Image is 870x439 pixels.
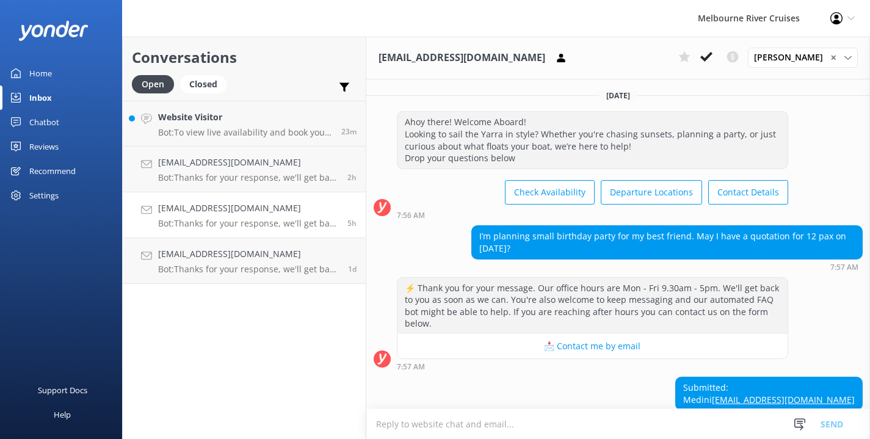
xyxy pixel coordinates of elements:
[676,377,862,410] div: Submitted: Medini
[397,112,788,168] div: Ahoy there! Welcome Aboard! Looking to sail the Yarra in style? Whether you're chasing sunsets, p...
[29,183,59,208] div: Settings
[38,378,87,402] div: Support Docs
[708,180,788,205] button: Contact Details
[158,201,338,215] h4: [EMAIL_ADDRESS][DOMAIN_NAME]
[123,192,366,238] a: [EMAIL_ADDRESS][DOMAIN_NAME]Bot:Thanks for your response, we'll get back to you as soon as we can...
[712,394,855,405] a: [EMAIL_ADDRESS][DOMAIN_NAME]
[158,218,338,229] p: Bot: Thanks for your response, we'll get back to you as soon as we can during opening hours.
[397,278,788,334] div: ⚡ Thank you for your message. Our office hours are Mon - Fri 9.30am - 5pm. We'll get back to you ...
[397,212,425,219] strong: 7:56 AM
[123,238,366,284] a: [EMAIL_ADDRESS][DOMAIN_NAME]Bot:Thanks for your response, we'll get back to you as soon as we can...
[830,264,858,271] strong: 7:57 AM
[29,159,76,183] div: Recommend
[123,147,366,192] a: [EMAIL_ADDRESS][DOMAIN_NAME]Bot:Thanks for your response, we'll get back to you as soon as we can...
[397,362,788,371] div: Sep 29 2025 07:57am (UTC +10:00) Australia/Sydney
[158,247,339,261] h4: [EMAIL_ADDRESS][DOMAIN_NAME]
[158,156,338,169] h4: [EMAIL_ADDRESS][DOMAIN_NAME]
[29,85,52,110] div: Inbox
[341,126,357,137] span: Sep 29 2025 01:35pm (UTC +10:00) Australia/Sydney
[29,134,59,159] div: Reviews
[397,211,788,219] div: Sep 29 2025 07:56am (UTC +10:00) Australia/Sydney
[158,264,339,275] p: Bot: Thanks for your response, we'll get back to you as soon as we can during opening hours.
[158,111,332,124] h4: Website Visitor
[748,48,858,67] div: Assign User
[830,52,836,63] span: ✕
[180,75,227,93] div: Closed
[29,61,52,85] div: Home
[348,264,357,274] span: Sep 27 2025 04:44pm (UTC +10:00) Australia/Sydney
[397,363,425,371] strong: 7:57 AM
[158,127,332,138] p: Bot: To view live availability and book your Melbourne River Cruise experience, click [URL][DOMAI...
[54,402,71,427] div: Help
[132,46,357,69] h2: Conversations
[347,172,357,183] span: Sep 29 2025 11:05am (UTC +10:00) Australia/Sydney
[472,226,862,258] div: I’m planning small birthday party for my best friend. May I have a quotation for 12 pax on [DATE]?
[397,334,788,358] button: 📩 Contact me by email
[180,77,233,90] a: Closed
[505,180,595,205] button: Check Availability
[601,180,702,205] button: Departure Locations
[18,21,89,41] img: yonder-white-logo.png
[347,218,357,228] span: Sep 29 2025 08:00am (UTC +10:00) Australia/Sydney
[123,101,366,147] a: Website VisitorBot:To view live availability and book your Melbourne River Cruise experience, cli...
[599,90,637,101] span: [DATE]
[158,172,338,183] p: Bot: Thanks for your response, we'll get back to you as soon as we can during opening hours.
[471,263,863,271] div: Sep 29 2025 07:57am (UTC +10:00) Australia/Sydney
[379,50,545,66] h3: [EMAIL_ADDRESS][DOMAIN_NAME]
[132,77,180,90] a: Open
[29,110,59,134] div: Chatbot
[132,75,174,93] div: Open
[754,51,830,64] span: [PERSON_NAME]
